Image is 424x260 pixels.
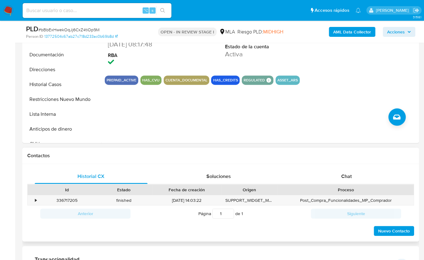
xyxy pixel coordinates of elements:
[26,24,38,34] b: PLD
[158,28,217,36] p: OPEN - IN REVIEW STAGE I
[143,7,148,13] span: ⌥
[278,195,414,206] div: Post_Compra_Funcionalidades_MP_Comprador
[24,77,101,92] button: Historial Casos
[311,209,401,219] button: Siguiente
[108,40,180,49] dd: [DATE] 08:17:48
[413,7,419,14] a: Salir
[157,187,217,193] div: Fecha de creación
[152,7,153,13] span: s
[108,52,180,59] dt: RBA
[44,34,118,39] a: 13772504c67ab27c718d233ac0b69b8d
[77,173,104,180] span: Historial CX
[374,226,414,236] button: Nuevo Contacto
[24,92,101,107] button: Restricciones Nuevo Mundo
[282,187,409,193] div: Proceso
[383,27,415,37] button: Acciones
[24,62,101,77] button: Direcciones
[38,195,95,206] div: 336717205
[263,28,283,35] span: MIDHIGH
[24,107,101,122] button: Lista Interna
[225,43,297,50] dt: Estado de la cuenta
[221,195,278,206] div: SUPPORT_WIDGET_MP_MOBILE
[341,173,352,180] span: Chat
[356,8,361,13] a: Notificaciones
[26,34,43,39] b: Person ID
[24,47,101,62] button: Documentación
[40,209,130,219] button: Anterior
[219,28,235,35] div: MLA
[237,28,283,35] span: Riesgo PLD:
[333,27,371,37] b: AML Data Collector
[152,195,221,206] div: [DATE] 14:03:22
[198,209,243,219] span: Página de
[24,122,101,136] button: Anticipos de dinero
[206,173,231,180] span: Soluciones
[225,187,273,193] div: Origen
[35,197,37,203] div: •
[329,27,375,37] button: AML Data Collector
[413,15,421,19] span: 3.158.1
[24,136,101,151] button: CVU
[241,210,243,217] span: 1
[38,27,99,33] span: # bBbExHwekOqJj6CxZ4tiOp9M
[95,195,152,206] div: finished
[376,7,411,13] p: jian.marin@mercadolibre.com
[27,153,414,159] h1: Contactos
[378,227,410,235] span: Nuevo Contacto
[23,6,171,15] input: Buscar usuario o caso...
[156,6,169,15] button: search-icon
[225,50,297,58] dd: Activa
[43,187,91,193] div: Id
[99,187,148,193] div: Estado
[387,27,405,37] span: Acciones
[315,7,349,14] span: Accesos rápidos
